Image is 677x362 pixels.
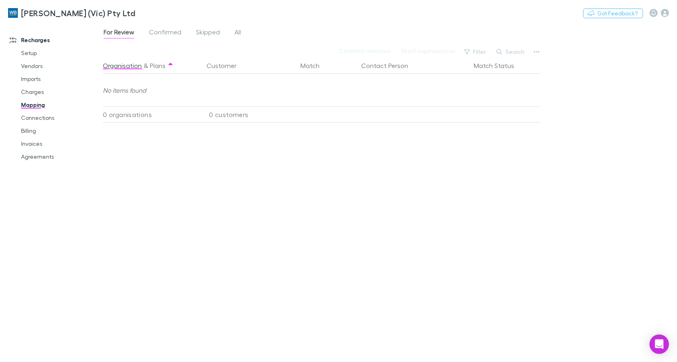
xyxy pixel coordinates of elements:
a: Mapping [13,98,107,111]
span: Skipped [196,28,220,38]
a: Agreements [13,150,107,163]
a: Imports [13,72,107,85]
div: & [103,57,197,74]
img: William Buck (Vic) Pty Ltd's Logo [8,8,18,18]
button: Customer [207,57,246,74]
div: No items found [103,74,536,106]
span: All [234,28,241,38]
a: [PERSON_NAME] (Vic) Pty Ltd [3,3,140,23]
a: Setup [13,47,107,60]
button: Match [300,57,329,74]
a: Charges [13,85,107,98]
a: Recharges [2,34,107,47]
a: Invoices [13,137,107,150]
button: Confirm0 matches [334,46,396,56]
h3: [PERSON_NAME] (Vic) Pty Ltd [21,8,135,18]
div: 0 organisations [103,106,200,123]
a: Vendors [13,60,107,72]
button: Organisation [103,57,142,74]
div: 0 customers [200,106,297,123]
button: Plans [150,57,166,74]
button: Filter [460,47,491,57]
button: Skip0 organisations [396,46,460,56]
a: Connections [13,111,107,124]
button: Got Feedback? [583,9,643,18]
div: Open Intercom Messenger [649,334,669,354]
button: Match Status [474,57,524,74]
span: Confirmed [149,28,181,38]
button: Contact Person [361,57,418,74]
a: Billing [13,124,107,137]
button: Search [492,47,529,57]
span: For Review [104,28,134,38]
